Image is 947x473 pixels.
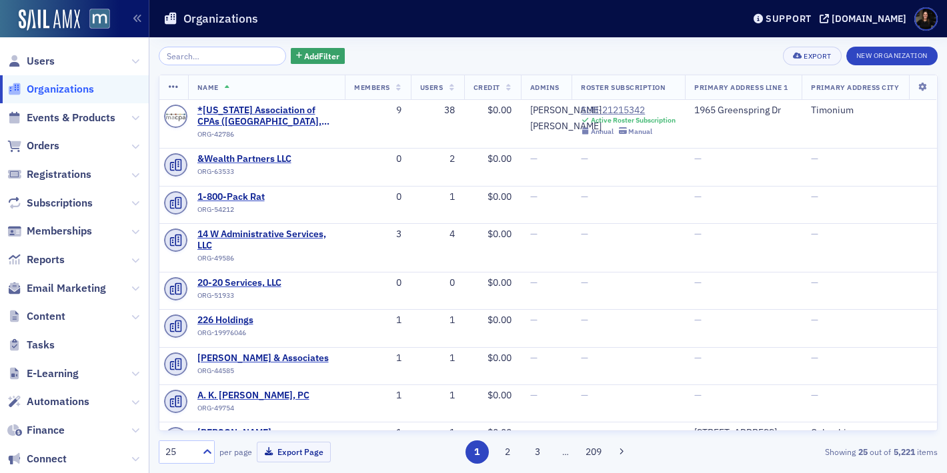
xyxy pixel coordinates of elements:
span: Email Marketing [27,281,106,296]
button: New Organization [846,47,938,65]
span: — [811,153,818,165]
span: Tasks [27,338,55,352]
span: Automations [27,394,89,409]
div: ORG-63533 [197,167,319,181]
div: ORG-49754 [197,404,319,417]
span: — [581,314,588,326]
span: E-Learning [27,366,79,381]
span: Registrations [27,167,91,182]
span: — [694,191,702,203]
div: 2 [420,153,455,165]
span: — [811,314,818,326]
label: per page [219,446,252,458]
span: Connect [27,452,67,466]
a: [PERSON_NAME][GEOGRAPHIC_DATA] ([GEOGRAPHIC_DATA], [GEOGRAPHIC_DATA]) [197,427,336,450]
span: A. K. Burton, PC [197,390,319,402]
div: 3 [354,229,401,240]
span: $0.00 [488,191,512,203]
div: Showing out of items [688,446,938,458]
div: 1 [354,427,401,439]
span: Content [27,309,65,324]
span: Users [27,54,55,69]
span: — [694,276,702,288]
a: Connect [7,452,67,466]
a: Subscriptions [7,196,93,211]
div: ORG-42786 [197,130,336,143]
span: — [581,191,588,203]
div: Export [804,53,831,60]
strong: 25 [856,446,870,458]
div: ORG-44585 [197,366,329,380]
span: — [581,389,588,401]
strong: 5,221 [891,446,917,458]
div: 1 [420,352,455,364]
span: Finance [27,423,65,438]
h1: Organizations [183,11,258,27]
a: Reports [7,252,65,267]
div: 0 [354,277,401,289]
input: Search… [159,47,286,65]
span: Credit [473,83,500,92]
span: 14 W Administrative Services, LLC [197,229,336,252]
span: Roster Subscription [581,83,666,92]
span: — [694,153,702,165]
div: 25 [165,445,195,459]
div: SUB-21215342 [581,105,676,117]
span: 1-800-Pack Rat [197,191,319,203]
a: [PERSON_NAME] [530,105,602,117]
span: — [530,276,538,288]
span: $0.00 [488,426,512,438]
span: $0.00 [488,153,512,165]
span: — [581,276,588,288]
a: New Organization [846,49,938,61]
span: — [530,352,538,364]
a: Memberships [7,224,92,238]
span: — [530,153,538,165]
span: A. Brown & Associates [197,352,329,364]
span: $0.00 [488,104,512,116]
span: — [694,228,702,240]
span: $0.00 [488,228,512,240]
span: — [581,153,588,165]
span: Reports [27,252,65,267]
span: — [530,191,538,203]
span: — [811,191,818,203]
span: — [530,389,538,401]
div: 1 [420,427,455,439]
span: — [811,389,818,401]
span: Users [420,83,443,92]
a: 20-20 Services, LLC [197,277,319,289]
a: E-Learning [7,366,79,381]
button: Export Page [257,442,331,462]
span: — [581,426,588,438]
span: — [694,389,702,401]
div: 9 [354,105,401,117]
a: Users [7,54,55,69]
span: Name [197,83,219,92]
span: $0.00 [488,314,512,326]
div: 1 [420,191,455,203]
span: A.M. Klatzkin (Columbia, MD) [197,427,336,450]
span: Memberships [27,224,92,238]
div: ORG-54212 [197,205,319,219]
button: 3 [526,440,550,464]
span: Organizations [27,82,94,97]
span: $0.00 [488,389,512,401]
a: View Homepage [80,9,110,31]
a: *[US_STATE] Association of CPAs ([GEOGRAPHIC_DATA], [GEOGRAPHIC_DATA]) [197,105,336,128]
span: Primary Address Line 1 [694,83,788,92]
div: Manual [628,127,652,136]
div: 0 [354,191,401,203]
div: [DOMAIN_NAME] [832,13,906,25]
div: 1 [354,352,401,364]
a: Automations [7,394,89,409]
a: &Wealth Partners LLC [197,153,319,165]
span: — [811,228,818,240]
span: — [811,276,818,288]
button: [DOMAIN_NAME] [820,14,911,23]
button: 209 [582,440,606,464]
div: Columbia [811,427,928,439]
span: — [530,426,538,438]
span: Admins [530,83,560,92]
